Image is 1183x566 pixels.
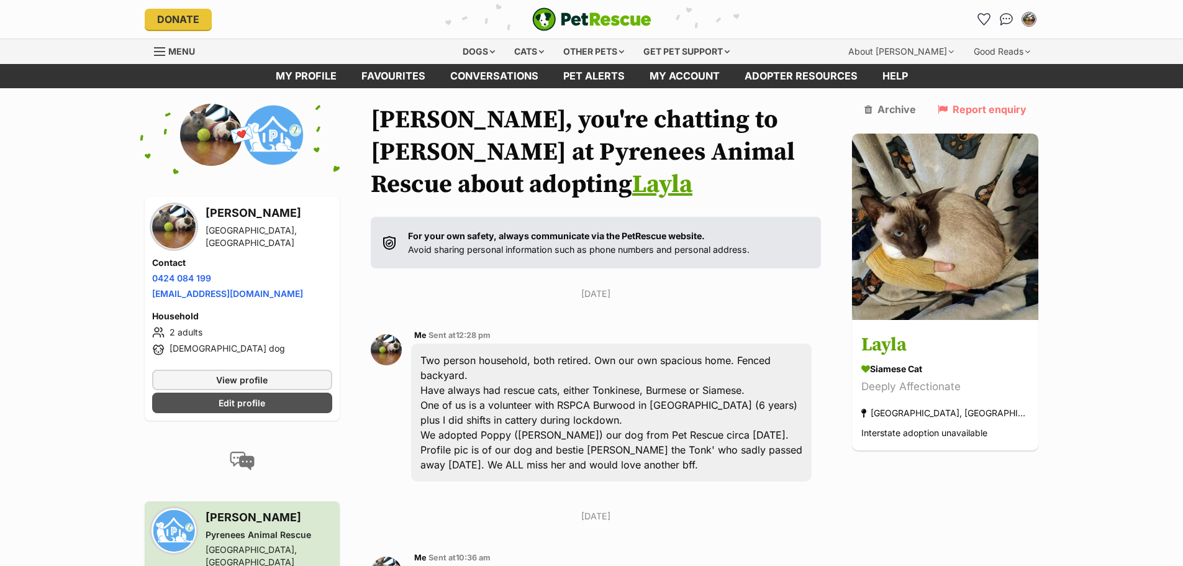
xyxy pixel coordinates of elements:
a: My profile [263,64,349,88]
a: Report enquiry [938,104,1027,115]
a: Edit profile [152,393,332,413]
div: Siamese Cat [861,362,1029,375]
h3: [PERSON_NAME] [206,509,332,526]
span: View profile [216,373,268,386]
div: About [PERSON_NAME] [840,39,963,64]
span: Sent at [428,331,491,340]
img: logo-e224e6f780fb5917bec1dbf3a21bbac754714ae5b6737aabdf751b685950b380.svg [532,7,651,31]
img: Pyrenees Animal Rescue profile pic [152,509,196,552]
a: Favourites [974,9,994,29]
div: Other pets [555,39,633,64]
img: chat-41dd97257d64d25036548639549fe6c8038ab92f7586957e7f3b1b290dea8141.svg [1000,13,1013,25]
div: Good Reads [965,39,1039,64]
span: Me [414,553,427,562]
li: [DEMOGRAPHIC_DATA] dog [152,342,332,357]
h4: Contact [152,257,332,269]
a: Help [870,64,920,88]
img: Ian Sprawson profile pic [180,104,242,166]
span: 12:28 pm [456,331,491,340]
a: View profile [152,370,332,390]
div: Get pet support [635,39,738,64]
h4: Household [152,310,332,322]
div: Deeply Affectionate [861,378,1029,395]
p: Avoid sharing personal information such as phone numbers and personal address. [408,229,750,256]
div: Dogs [454,39,504,64]
strong: For your own safety, always communicate via the PetRescue website. [408,231,705,241]
h1: [PERSON_NAME], you're chatting to [PERSON_NAME] at Pyrenees Animal Rescue about adopting [371,104,822,201]
a: Archive [864,104,916,115]
h3: Layla [861,331,1029,359]
span: Edit profile [219,396,265,409]
span: Sent at [428,553,491,562]
div: Cats [505,39,553,64]
div: [GEOGRAPHIC_DATA], [GEOGRAPHIC_DATA] [861,404,1029,421]
a: Layla Siamese Cat Deeply Affectionate [GEOGRAPHIC_DATA], [GEOGRAPHIC_DATA] Interstate adoption un... [852,322,1038,450]
span: Me [414,331,427,340]
a: My account [637,64,732,88]
img: Pyrenees Animal Rescue profile pic [242,104,304,166]
a: Adopter resources [732,64,870,88]
span: Interstate adoption unavailable [861,427,987,438]
ul: Account quick links [974,9,1039,29]
img: Ian Sprawson profile pic [371,334,402,365]
h3: [PERSON_NAME] [206,204,332,222]
img: Ian Sprawson profile pic [1023,13,1035,25]
a: Menu [154,39,204,62]
div: Pyrenees Animal Rescue [206,529,332,541]
p: [DATE] [371,287,822,300]
img: Layla [852,134,1038,320]
a: Layla [632,169,692,200]
a: Donate [145,9,212,30]
a: [EMAIL_ADDRESS][DOMAIN_NAME] [152,288,303,299]
div: Two person household, both retired. Own our own spacious home. Fenced backyard. Have always had r... [411,344,812,482]
img: Ian Sprawson profile pic [152,205,196,249]
a: 0424 084 199 [152,273,211,283]
a: PetRescue [532,7,651,31]
span: Menu [168,46,195,57]
li: 2 adults [152,325,332,340]
span: 💌 [228,121,256,148]
a: Favourites [349,64,438,88]
a: Conversations [997,9,1017,29]
img: conversation-icon-4a6f8262b818ee0b60e3300018af0b2d0b884aa5de6e9bcb8d3d4eeb1a70a7c4.svg [230,452,255,470]
span: 10:36 am [456,553,491,562]
a: conversations [438,64,551,88]
div: [GEOGRAPHIC_DATA], [GEOGRAPHIC_DATA] [206,224,332,249]
p: [DATE] [371,509,822,523]
button: My account [1019,9,1039,29]
a: Pet alerts [551,64,637,88]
